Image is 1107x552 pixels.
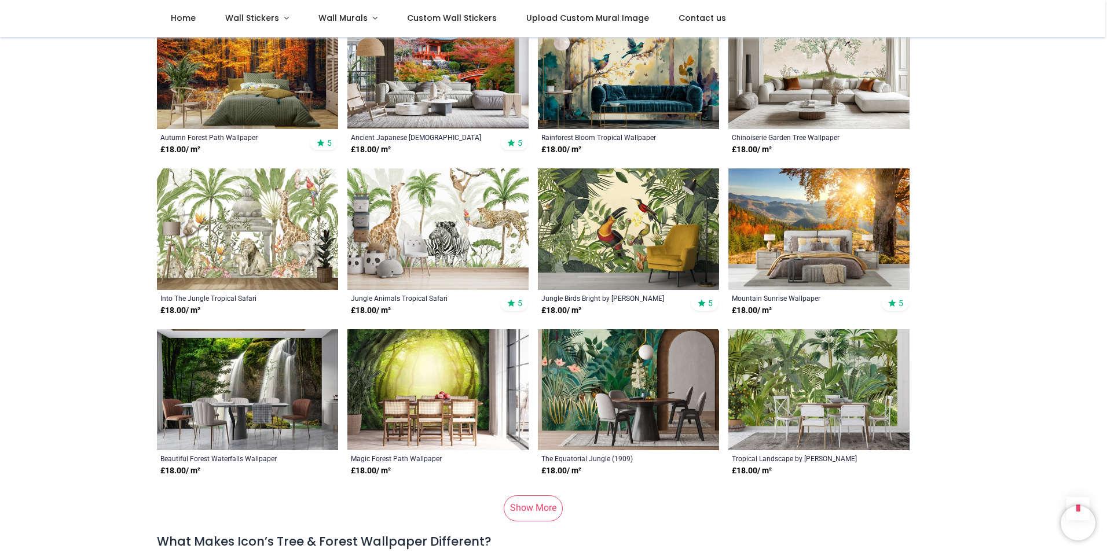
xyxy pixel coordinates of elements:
img: Chinoiserie Garden Tree Wall Mural Wallpaper [728,8,910,129]
a: Rainforest Bloom Tropical Wallpaper [541,133,681,142]
strong: £ 18.00 / m² [541,305,581,317]
span: Custom Wall Stickers [407,12,497,24]
img: Ancient Japanese Temple Wall Mural Wallpaper [347,8,529,129]
span: Home [171,12,196,24]
img: Magic Forest Path Wall Mural Wallpaper [347,329,529,451]
a: Beautiful Forest Waterfalls Wallpaper [160,454,300,463]
img: Rainforest Bloom Tropical Wall Mural Wallpaper [538,8,719,129]
strong: £ 18.00 / m² [732,465,772,477]
strong: £ 18.00 / m² [541,465,581,477]
a: Mountain Sunrise Wallpaper [732,293,871,303]
img: Autumn Forest Path Wall Mural Wallpaper [157,8,338,129]
img: Mountain Sunrise Wall Mural Wallpaper [728,168,910,290]
img: Jungle Animals Tropical Safari Wall Mural [347,168,529,290]
strong: £ 18.00 / m² [351,144,391,156]
strong: £ 18.00 / m² [541,144,581,156]
img: The Equatorial Jungle (1909) Wall Mural Henri Rousseau [538,329,719,451]
span: Upload Custom Mural Image [526,12,649,24]
img: Jungle Birds Bright Wall Mural by Andrea Haase [538,168,719,290]
a: Show More [504,495,563,521]
a: Jungle Animals Tropical Safari [351,293,490,303]
strong: £ 18.00 / m² [351,305,391,317]
img: Into The Jungle Tropical Safari Wall Mural [157,168,338,290]
span: Contact us [679,12,726,24]
strong: £ 18.00 / m² [160,465,200,477]
strong: £ 18.00 / m² [732,305,772,317]
span: 5 [327,138,332,148]
a: Into The Jungle Tropical Safari [160,293,300,303]
strong: £ 18.00 / m² [732,144,772,156]
a: Autumn Forest Path Wallpaper [160,133,300,142]
a: Magic Forest Path Wallpaper [351,454,490,463]
a: Tropical Landscape by [PERSON_NAME] [732,454,871,463]
span: Wall Murals [318,12,368,24]
a: Chinoiserie Garden Tree Wallpaper [732,133,871,142]
span: Wall Stickers [225,12,279,24]
span: 5 [518,298,522,308]
h4: What Makes Icon’s Tree & Forest Wallpaper Different? [157,533,950,550]
img: Beautiful Forest Waterfalls Wall Mural Wallpaper [157,329,338,451]
strong: £ 18.00 / m² [351,465,391,477]
a: Ancient Japanese [DEMOGRAPHIC_DATA] Wallpaper [351,133,490,142]
span: 5 [708,298,713,308]
a: Jungle Birds Bright by [PERSON_NAME] [541,293,681,303]
strong: £ 18.00 / m² [160,144,200,156]
a: The Equatorial Jungle (1909) [PERSON_NAME] [541,454,681,463]
img: Tropical Landscape Wall Mural by Andrea Haase [728,329,910,451]
iframe: Brevo live chat [1061,506,1095,540]
span: 5 [899,298,903,308]
span: 5 [518,138,522,148]
strong: £ 18.00 / m² [160,305,200,317]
